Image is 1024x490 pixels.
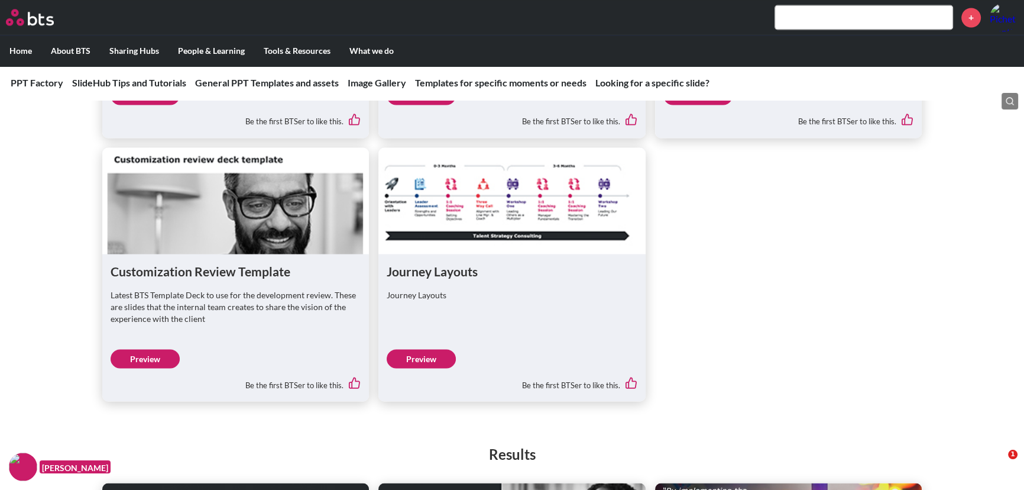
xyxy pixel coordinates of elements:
[984,450,1012,478] iframe: Intercom live chat
[1008,450,1017,459] span: 1
[168,36,254,66] label: People & Learning
[387,105,637,130] div: Be the first BTSer to like this.
[100,36,168,66] label: Sharing Hubs
[663,105,913,130] div: Be the first BTSer to like this.
[9,453,37,481] img: F
[254,36,340,66] label: Tools & Resources
[111,289,361,324] p: Latest BTS Template Deck to use for the development review. These are slides that the internal te...
[72,77,186,88] a: SlideHub Tips and Tutorials
[387,349,456,368] a: Preview
[40,460,111,474] figcaption: [PERSON_NAME]
[111,349,180,368] a: Preview
[990,3,1018,31] img: Pichet Danthainum
[111,105,361,130] div: Be the first BTSer to like this.
[348,77,406,88] a: Image Gallery
[111,368,361,393] div: Be the first BTSer to like this.
[11,77,63,88] a: PPT Factory
[387,289,637,301] p: Journey Layouts
[415,77,586,88] a: Templates for specific moments or needs
[387,368,637,393] div: Be the first BTSer to like this.
[6,9,54,25] img: BTS Logo
[387,262,637,279] h1: Journey Layouts
[990,3,1018,31] a: Profile
[961,8,981,27] a: +
[340,36,403,66] label: What we do
[41,36,100,66] label: About BTS
[595,77,709,88] a: Looking for a specific slide?
[195,77,339,88] a: General PPT Templates and assets
[6,9,76,25] a: Go home
[111,262,361,279] h1: Customization Review Template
